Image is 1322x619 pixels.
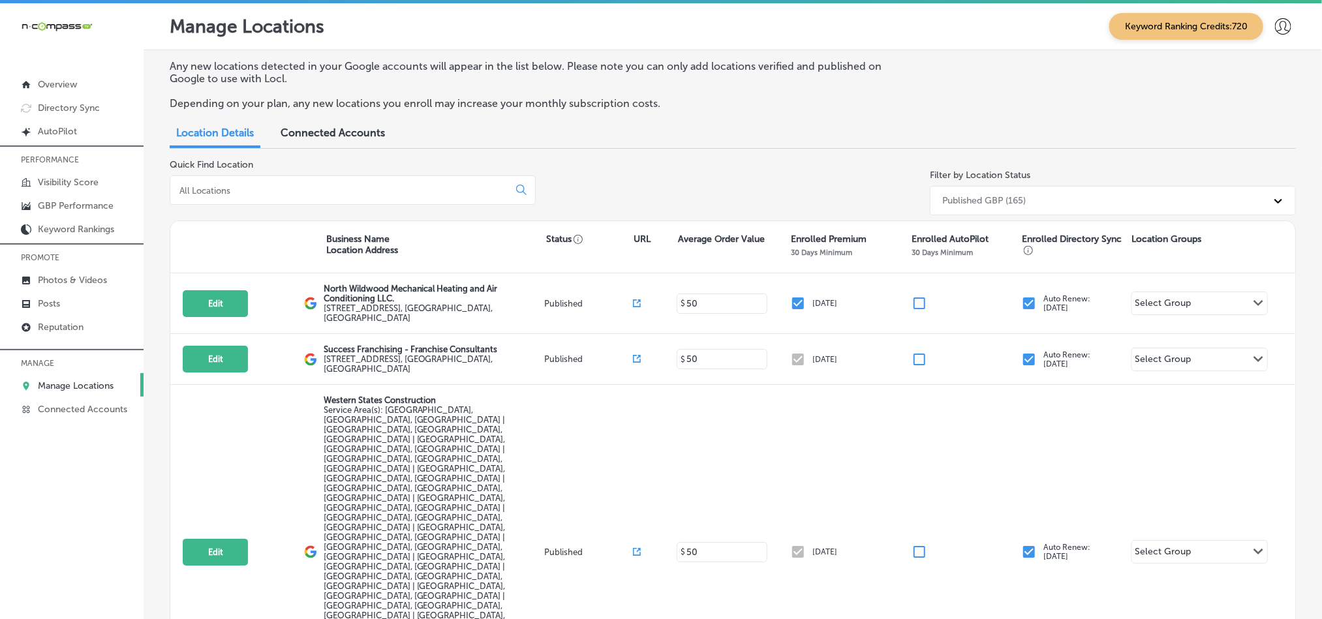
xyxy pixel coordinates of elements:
[324,395,542,405] p: Western States Construction
[791,248,852,257] p: 30 Days Minimum
[38,298,60,309] p: Posts
[324,284,542,303] p: North Wildwood Mechanical Heating and Air Conditioning LLC.
[326,234,398,256] p: Business Name Location Address
[304,545,317,558] img: logo
[324,354,542,374] label: [STREET_ADDRESS] , [GEOGRAPHIC_DATA], [GEOGRAPHIC_DATA]
[1135,354,1191,369] div: Select Group
[324,344,542,354] p: Success Franchising - Franchise Consultants
[812,547,837,556] p: [DATE]
[912,234,989,245] p: Enrolled AutoPilot
[324,303,542,323] label: [STREET_ADDRESS] , [GEOGRAPHIC_DATA], [GEOGRAPHIC_DATA]
[38,200,114,211] p: GBP Performance
[942,195,1026,206] div: Published GBP (165)
[544,547,632,557] p: Published
[912,248,974,257] p: 30 Days Minimum
[38,224,114,235] p: Keyword Rankings
[1135,546,1191,561] div: Select Group
[681,355,685,364] p: $
[546,234,634,245] p: Status
[544,299,632,309] p: Published
[1043,543,1090,561] p: Auto Renew: [DATE]
[304,353,317,366] img: logo
[170,97,902,110] p: Depending on your plan, any new locations you enroll may increase your monthly subscription costs.
[38,102,100,113] p: Directory Sync
[1043,350,1090,369] p: Auto Renew: [DATE]
[544,354,632,364] p: Published
[1132,234,1202,245] p: Location Groups
[1022,234,1126,256] p: Enrolled Directory Sync
[1109,13,1263,40] span: Keyword Ranking Credits: 720
[183,290,248,317] button: Edit
[681,547,685,556] p: $
[38,126,77,137] p: AutoPilot
[38,79,77,90] p: Overview
[812,299,837,308] p: [DATE]
[930,170,1030,181] label: Filter by Location Status
[38,177,99,188] p: Visibility Score
[178,185,506,196] input: All Locations
[304,297,317,310] img: logo
[681,299,685,308] p: $
[183,539,248,566] button: Edit
[38,275,107,286] p: Photos & Videos
[791,234,867,245] p: Enrolled Premium
[1135,297,1191,312] div: Select Group
[281,127,385,139] span: Connected Accounts
[170,16,324,37] p: Manage Locations
[183,346,248,372] button: Edit
[170,159,253,170] label: Quick Find Location
[38,322,84,333] p: Reputation
[21,20,93,33] img: 660ab0bf-5cc7-4cb8-ba1c-48b5ae0f18e60NCTV_CLogo_TV_Black_-500x88.png
[1043,294,1090,312] p: Auto Renew: [DATE]
[176,127,254,139] span: Location Details
[38,404,127,415] p: Connected Accounts
[634,234,651,245] p: URL
[678,234,765,245] p: Average Order Value
[38,380,114,391] p: Manage Locations
[812,355,837,364] p: [DATE]
[170,60,902,85] p: Any new locations detected in your Google accounts will appear in the list below. Please note you...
